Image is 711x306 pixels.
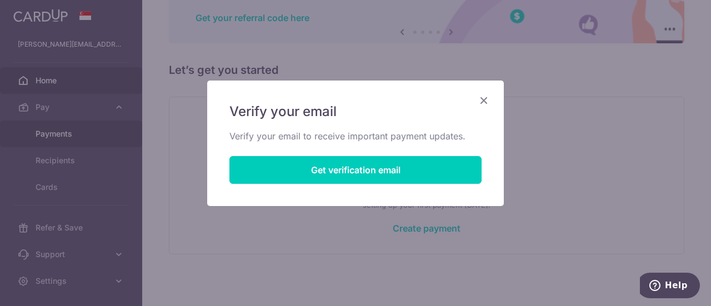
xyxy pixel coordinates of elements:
[229,103,337,121] span: Verify your email
[640,273,700,300] iframe: Opens a widget where you can find more information
[477,94,490,107] button: Close
[229,129,482,143] p: Verify your email to receive important payment updates.
[229,156,482,184] button: Get verification email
